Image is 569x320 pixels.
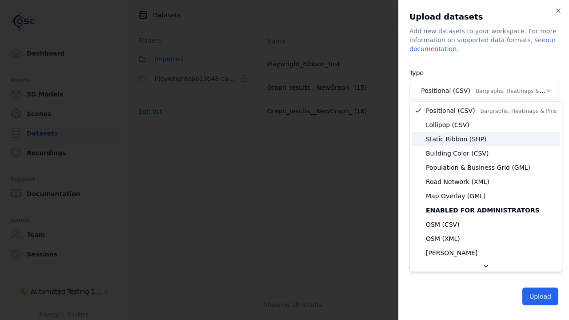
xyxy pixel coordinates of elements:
span: Positional (CSV) [426,106,557,115]
span: [PERSON_NAME] [426,248,477,257]
span: OSM (XML) [426,234,460,243]
div: Enabled for administrators [412,203,560,217]
span: Map Overlay (GML) [426,192,486,200]
span: Static Ribbon (SHP) [426,135,487,144]
span: Bargraphs, Heatmaps & Pins [481,108,557,114]
span: Population & Business Grid (GML) [426,163,530,172]
span: OSM (CSV) [426,220,460,229]
span: Lollipop (CSV) [426,120,469,129]
span: Road Network (XML) [426,177,489,186]
span: Building Color (CSV) [426,149,489,158]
